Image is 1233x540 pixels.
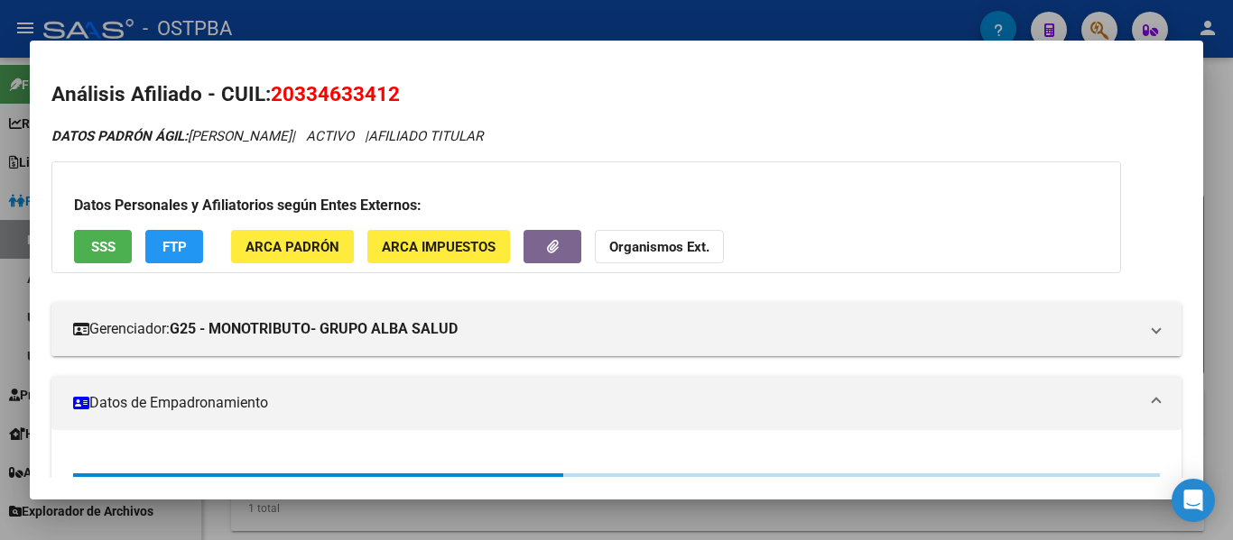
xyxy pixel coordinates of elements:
span: ARCA Padrón [246,239,339,255]
span: AFILIADO TITULAR [368,128,483,144]
button: Organismos Ext. [595,230,724,263]
strong: DATOS PADRÓN ÁGIL: [51,128,188,144]
button: SSS [74,230,132,263]
div: Datos de Empadronamiento [51,430,1182,520]
button: ARCA Impuestos [367,230,510,263]
mat-panel-title: Gerenciador: [73,318,1138,340]
span: ARCA Impuestos [382,239,496,255]
h2: Análisis Afiliado - CUIL: [51,79,1182,110]
strong: G25 - MONOTRIBUTO- GRUPO ALBA SALUD [170,318,458,340]
strong: Organismos Ext. [609,239,709,255]
i: | ACTIVO | [51,128,483,144]
span: FTP [162,239,187,255]
span: SSS [91,239,116,255]
span: [PERSON_NAME] [51,128,292,144]
mat-expansion-panel-header: Gerenciador:G25 - MONOTRIBUTO- GRUPO ALBA SALUD [51,302,1182,356]
h3: Datos Personales y Afiliatorios según Entes Externos: [74,195,1099,216]
mat-expansion-panel-header: Datos de Empadronamiento [51,376,1182,430]
button: FTP [145,230,203,263]
div: Open Intercom Messenger [1172,479,1215,522]
span: 20334633412 [271,82,400,105]
button: ARCA Padrón [231,230,354,263]
mat-panel-title: Datos de Empadronamiento [73,392,1138,414]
